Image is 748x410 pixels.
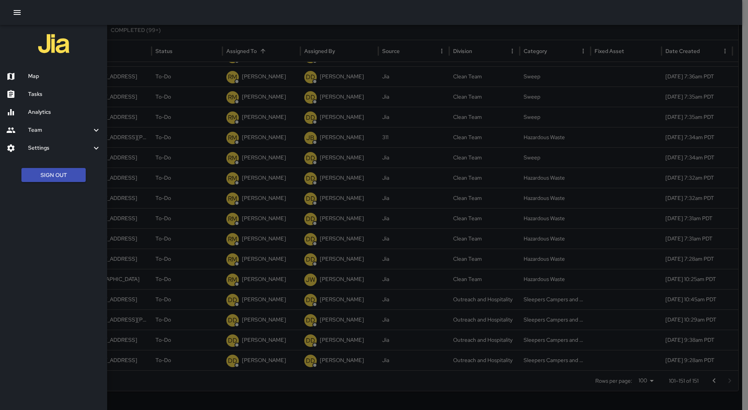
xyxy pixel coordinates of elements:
[28,144,92,152] h6: Settings
[38,28,69,59] img: jia-logo
[28,90,101,99] h6: Tasks
[28,108,101,117] h6: Analytics
[21,168,86,182] button: Sign Out
[28,126,92,134] h6: Team
[28,72,101,81] h6: Map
